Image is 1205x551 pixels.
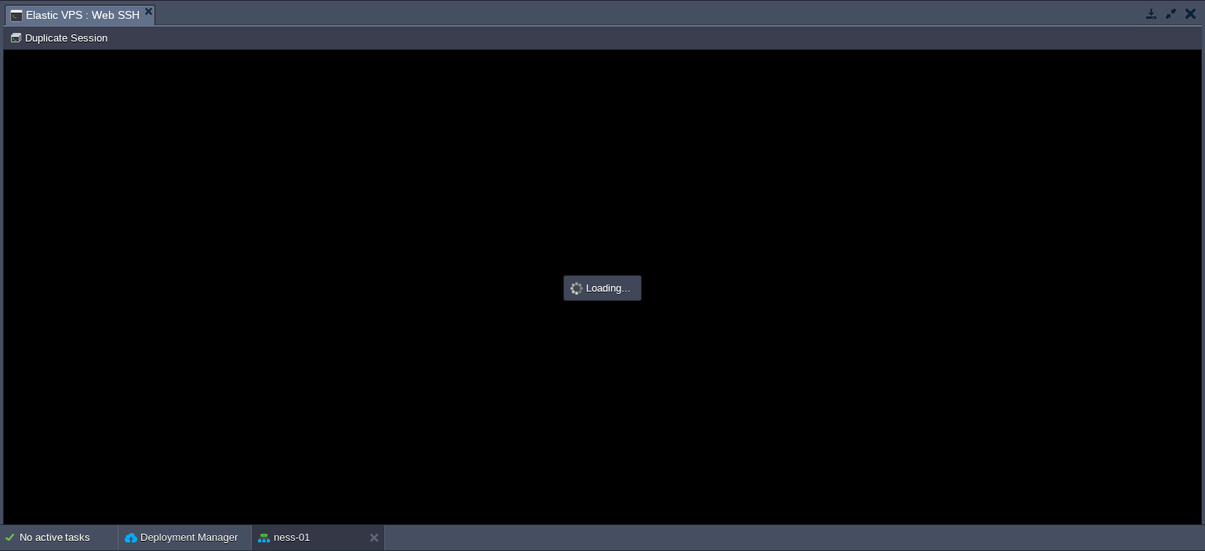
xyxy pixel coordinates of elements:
span: Elastic VPS : Web SSH [10,5,140,25]
div: Loading... [566,277,639,299]
div: No active tasks [20,525,118,550]
button: ness-01 [258,530,310,546]
button: Duplicate Session [9,31,112,45]
button: Deployment Manager [125,530,238,546]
